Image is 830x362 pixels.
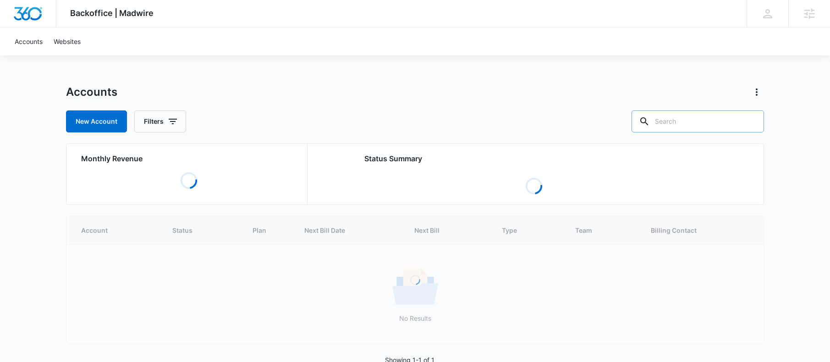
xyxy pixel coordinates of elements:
[632,110,764,132] input: Search
[48,27,86,55] a: Websites
[66,110,127,132] a: New Account
[364,153,703,164] h2: Status Summary
[81,153,296,164] h2: Monthly Revenue
[749,85,764,99] button: Actions
[66,85,117,99] h1: Accounts
[134,110,186,132] button: Filters
[9,27,48,55] a: Accounts
[70,8,154,18] span: Backoffice | Madwire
